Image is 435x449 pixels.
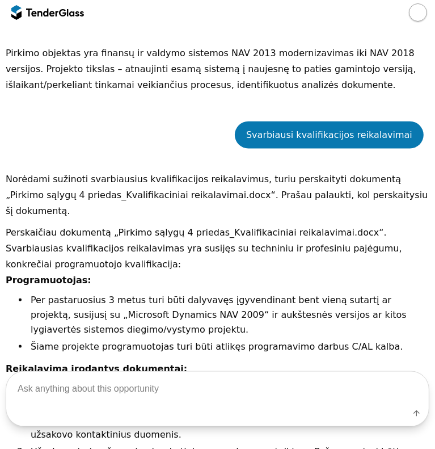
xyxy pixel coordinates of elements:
strong: Programuotojas: [6,275,91,286]
li: Per pastaruosius 3 metus turi būti dalyvavęs įgyvendinant bent vieną sutartį ar projektą, susijus... [28,293,429,337]
li: Šiame projekte programuotojas turi būti atlikęs programavimo darbus C/AL kalba. [28,339,429,354]
div: Svarbiausi kvalifikacijos reikalavimai [246,127,412,143]
p: Pirkimo objektas yra finansų ir valdymo sistemos NAV 2013 modernizavimas iki NAV 2018 versijos. P... [6,45,429,93]
p: Norėdami sužinoti svarbiausius kvalifikacijos reikalavimus, turiu perskaityti dokumentą „Pirkimo ... [6,171,429,219]
p: Perskaičiau dokumentą „Pirkimo sąlygų 4 priedas_Kvalifikaciniai reikalavimai.docx“. [6,225,429,241]
p: Svarbiausias kvalifikacijos reikalavimas yra susijęs su techniniu ir profesiniu pajėgumu, konkreč... [6,241,429,272]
